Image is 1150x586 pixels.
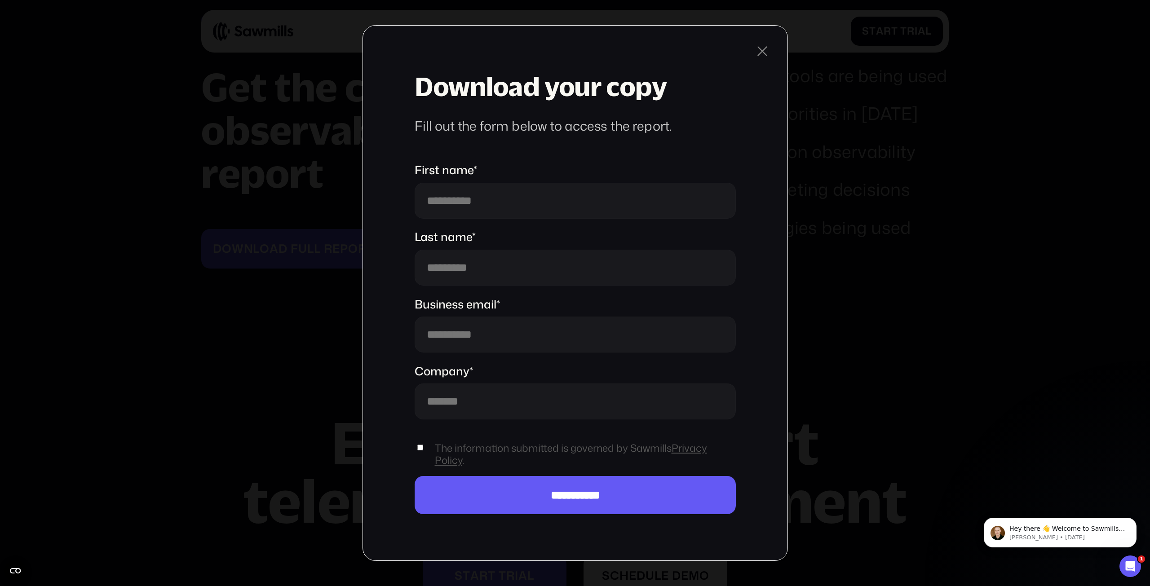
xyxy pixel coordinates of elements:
[415,72,736,101] h3: Download your copy
[4,560,26,582] button: Open CMP widget
[415,118,736,134] div: Fill out the form below to access the report.
[415,162,473,178] span: First name
[415,445,426,450] input: The information submitted is governed by SawmillsPrivacy Policy.
[415,363,469,379] span: Company
[415,229,472,245] span: Last name
[970,499,1150,562] iframe: Intercom notifications message
[435,442,736,467] span: The information submitted is governed by Sawmills .
[1119,555,1141,577] iframe: Intercom live chat
[435,441,707,467] a: Privacy Policy
[1138,555,1145,563] span: 1
[415,296,496,312] span: Business email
